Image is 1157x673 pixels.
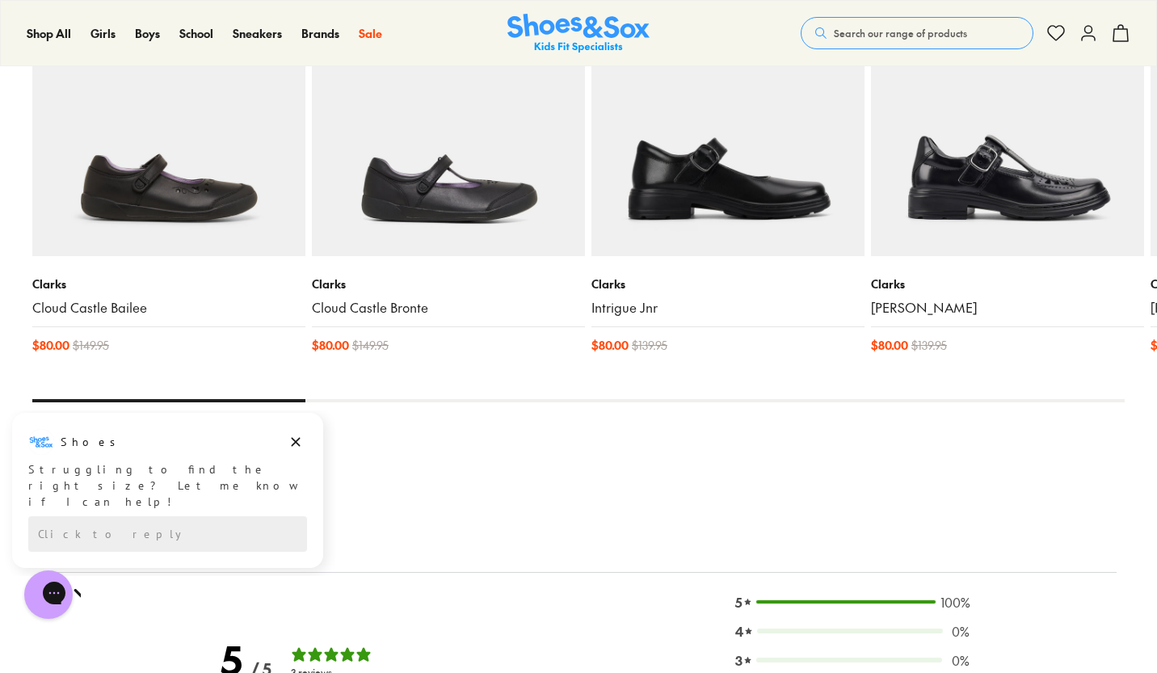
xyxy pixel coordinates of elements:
[507,14,650,53] a: Shoes & Sox
[135,25,160,42] a: Boys
[90,25,116,41] span: Girls
[61,23,124,40] h3: Shoes
[871,299,1144,317] a: [PERSON_NAME]
[27,25,71,42] a: Shop All
[284,20,307,43] button: Dismiss campaign
[735,621,970,641] div: 0 reviews with 4 stars0%
[12,19,323,99] div: Message from Shoes. Struggling to find the right size? Let me know if I can help!
[591,276,865,292] p: Clarks
[946,650,970,670] span: 0 %
[911,337,947,354] span: $ 139.95
[32,299,305,317] a: Cloud Castle Bailee
[28,51,307,99] div: Struggling to find the right size? Let me know if I can help!
[801,17,1033,49] button: Search our range of products
[591,337,629,354] span: $ 80.00
[735,650,743,670] span: 3
[871,337,908,354] span: $ 80.00
[73,337,109,354] span: $ 149.95
[735,592,970,612] div: 3 reviews with 5 stars100%
[28,19,54,44] img: Shoes logo
[359,25,382,41] span: Sale
[135,25,160,41] span: Boys
[871,276,1144,292] p: Clarks
[757,629,943,633] div: 0 reviews with 4 stars
[28,106,307,141] div: Reply to the campaigns
[40,546,1117,573] h2: Customer reviews
[632,337,667,354] span: $ 139.95
[233,25,282,42] a: Sneakers
[90,25,116,42] a: Girls
[312,337,349,354] span: $ 80.00
[233,25,282,41] span: Sneakers
[27,25,71,41] span: Shop All
[352,337,389,354] span: $ 149.95
[32,337,69,354] span: $ 80.00
[735,621,743,641] span: 4
[947,621,970,641] span: 0 %
[179,25,213,42] a: School
[735,592,743,612] span: 5
[312,299,585,317] a: Cloud Castle Bronte
[591,299,865,317] a: Intrigue Jnr
[755,599,936,604] div: 3 reviews with 5 stars
[735,650,970,670] div: 0 reviews with 3 stars0%
[301,25,339,42] a: Brands
[834,26,967,40] span: Search our range of products
[32,276,305,292] p: Clarks
[359,25,382,42] a: Sale
[16,565,81,625] iframe: Gorgias live chat messenger
[301,25,339,41] span: Brands
[179,25,213,41] span: School
[507,14,650,53] img: SNS_Logo_Responsive.svg
[756,658,943,662] div: 0 reviews with 3 stars
[940,592,970,612] span: 100 %
[12,2,323,158] div: Campaign message
[312,276,585,292] p: Clarks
